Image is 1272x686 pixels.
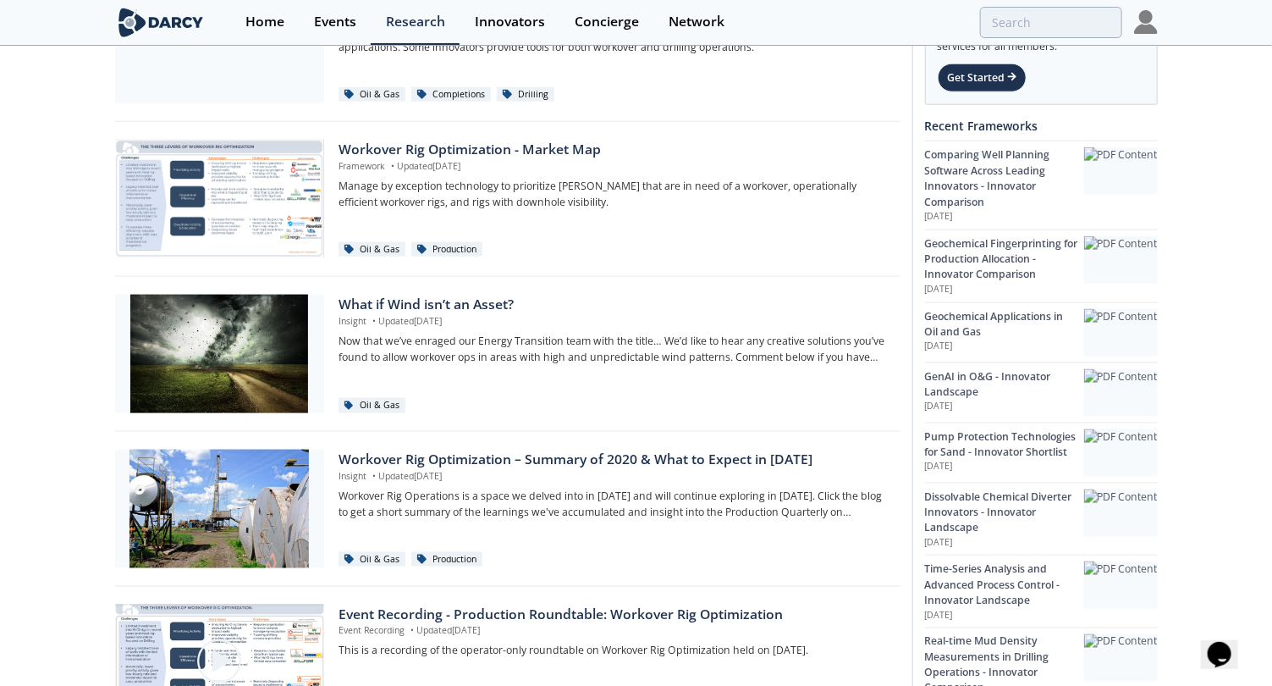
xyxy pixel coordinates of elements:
iframe: chat widget [1201,618,1255,669]
a: Dissolvable Chemical Diverter Innovators - Innovator Landscape [DATE] PDF Content [925,483,1158,556]
span: • [388,160,397,172]
div: Home [245,15,284,29]
a: What if Wind isn’t an Asset? preview What if Wind isn’t an Asset? Insight •Updated[DATE] Now that... [115,295,900,413]
p: Framework Updated [DATE] [339,160,888,174]
p: Now that we’ve enraged our Energy Transition team with the title… We’d like to hear any creative ... [339,334,888,365]
div: Geochemical Applications in Oil and Gas [925,309,1084,340]
span: • [407,625,416,637]
div: Oil & Gas [339,242,405,257]
div: Drilling [497,87,554,102]
span: • [369,315,378,327]
p: This is a recording of the operator-only roundtable on Workover Rig Optimization held on [DATE]. [339,644,888,659]
div: Workover Rig Optimization – Summary of 2020 & What to Expect in [DATE] [339,450,888,470]
div: GenAI in O&G - Innovator Landscape [925,369,1084,401]
div: Research [386,15,445,29]
p: [DATE] [925,400,1084,413]
div: Time-Series Analysis and Advanced Process Control - Innovator Landscape [925,562,1084,608]
a: Comparing Well Planning Software Across Leading Innovators - Innovator Comparison [DATE] PDF Content [925,141,1158,229]
div: Oil & Gas [339,398,405,413]
div: Oil & Gas [339,87,405,102]
div: Recent Frameworks [925,111,1158,141]
p: [DATE] [925,340,1084,353]
div: Network [669,15,724,29]
a: Time-Series Analysis and Advanced Process Control - Innovator Landscape [DATE] PDF Content [925,555,1158,628]
div: Production [411,552,482,567]
p: Insight Updated [DATE] [339,470,888,484]
a: Geochemical Applications in Oil and Gas [DATE] PDF Content [925,302,1158,362]
img: Profile [1134,10,1158,34]
img: play-chapters-gray.svg [195,638,243,685]
div: What if Wind isn’t an Asset? [339,295,888,315]
p: Insight Updated [DATE] [339,315,888,329]
p: [DATE] [925,460,1084,473]
p: [DATE] [925,609,1084,622]
p: Workover Rig Operations is a space we delved into in [DATE] and will continue exploring in [DATE]... [339,489,888,520]
div: Comparing Well Planning Software Across Leading Innovators - Innovator Comparison [925,147,1084,210]
p: Manage by exception technology to prioritize [PERSON_NAME] that are in need of a workover, operat... [339,179,888,210]
p: [DATE] [925,283,1084,296]
div: Dissolvable Chemical Diverter Innovators - Innovator Landscape [925,490,1084,536]
div: Oil & Gas [339,552,405,567]
a: Pump Protection Technologies for Sand - Innovator Shortlist [DATE] PDF Content [925,423,1158,483]
a: Geochemical Fingerprinting for Production Allocation - Innovator Comparison [DATE] PDF Content [925,230,1158,302]
img: logo-wide.svg [115,8,207,37]
div: Production [411,242,482,257]
input: Advanced Search [980,7,1122,38]
div: Completions [411,87,491,102]
div: Innovators [475,15,545,29]
a: Workover Rig Optimization – Summary of 2020 & What to Expect in 2021 preview Workover Rig Optimiz... [115,450,900,568]
div: Concierge [575,15,639,29]
div: Geochemical Fingerprinting for Production Allocation - Innovator Comparison [925,236,1084,283]
a: Workover Rig Optimization - Market Map preview Workover Rig Optimization - Market Map Framework •... [115,140,900,258]
p: [DATE] [925,536,1084,550]
p: Event Recording Updated [DATE] [339,625,888,639]
div: Workover Rig Optimization - Market Map [339,140,888,160]
p: [DATE] [925,210,1084,224]
span: • [369,470,378,482]
div: Event Recording - Production Roundtable: Workover Rig Optimization [339,605,888,625]
div: Get Started [938,64,1027,92]
div: Events [314,15,356,29]
div: Pump Protection Technologies for Sand - Innovator Shortlist [925,429,1084,461]
a: GenAI in O&G - Innovator Landscape [DATE] PDF Content [925,362,1158,423]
